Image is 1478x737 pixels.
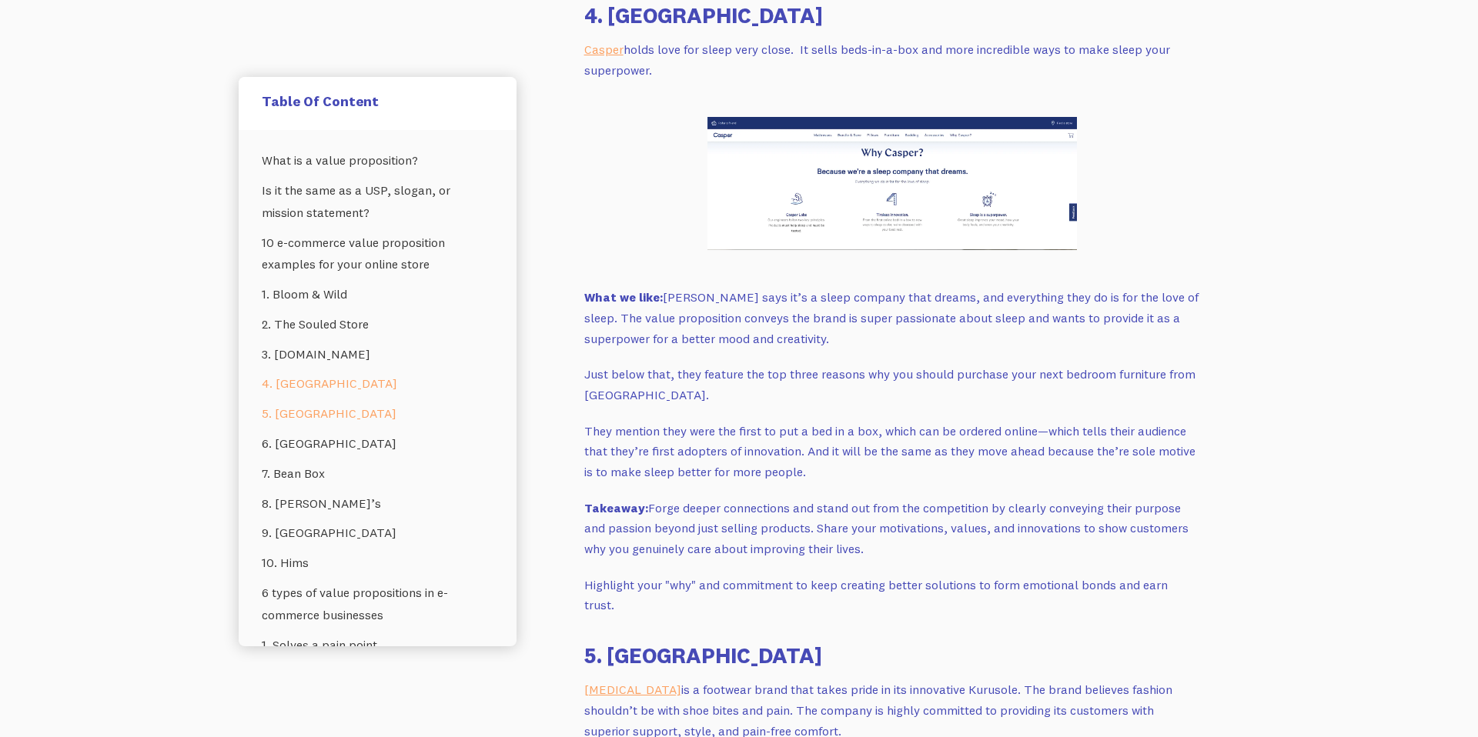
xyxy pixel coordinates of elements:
[262,279,493,309] a: 1. Bloom & Wild
[262,309,493,339] a: 2. The Souled Store
[584,640,1200,670] h3: 5. [GEOGRAPHIC_DATA]
[262,630,493,660] a: 1. Solves a pain point
[262,399,493,429] a: 5. [GEOGRAPHIC_DATA]
[262,519,493,549] a: 9. [GEOGRAPHIC_DATA]
[262,175,493,228] a: Is it the same as a USP, slogan, or mission statement?
[584,42,624,57] a: Casper
[584,289,663,305] strong: What we like:
[584,682,681,697] a: [MEDICAL_DATA]
[584,575,1200,615] p: Highlight your "why" and commitment to keep creating better solutions to form emotional bonds and...
[262,578,493,630] a: 6 types of value propositions in e-commerce businesses
[584,498,1200,559] p: Forge deeper connections and stand out from the competition by clearly conveying their purpose an...
[262,228,493,280] a: 10 e-commerce value proposition examples for your online store
[584,364,1200,405] p: Just below that, they feature the top three reasons why you should purchase your next bedroom fur...
[262,92,493,110] h5: Table Of Content
[584,500,648,515] strong: Takeaway:
[584,39,1200,80] p: holds love for sleep very close. It sells beds-in-a-box and more incredible ways to make sleep yo...
[262,489,493,519] a: 8. [PERSON_NAME]’s
[262,429,493,459] a: 6. [GEOGRAPHIC_DATA]
[584,287,1200,348] p: [PERSON_NAME] says it’s a sleep company that dreams, and everything they do is for the love of sl...
[262,369,493,399] a: 4. [GEOGRAPHIC_DATA]
[262,145,493,175] a: What is a value proposition?
[262,339,493,369] a: 3. [DOMAIN_NAME]
[584,421,1200,482] p: They mention they were the first to put a bed in a box, which can be ordered online—which tells t...
[262,459,493,489] a: 7. Bean Box
[262,549,493,579] a: 10. Hims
